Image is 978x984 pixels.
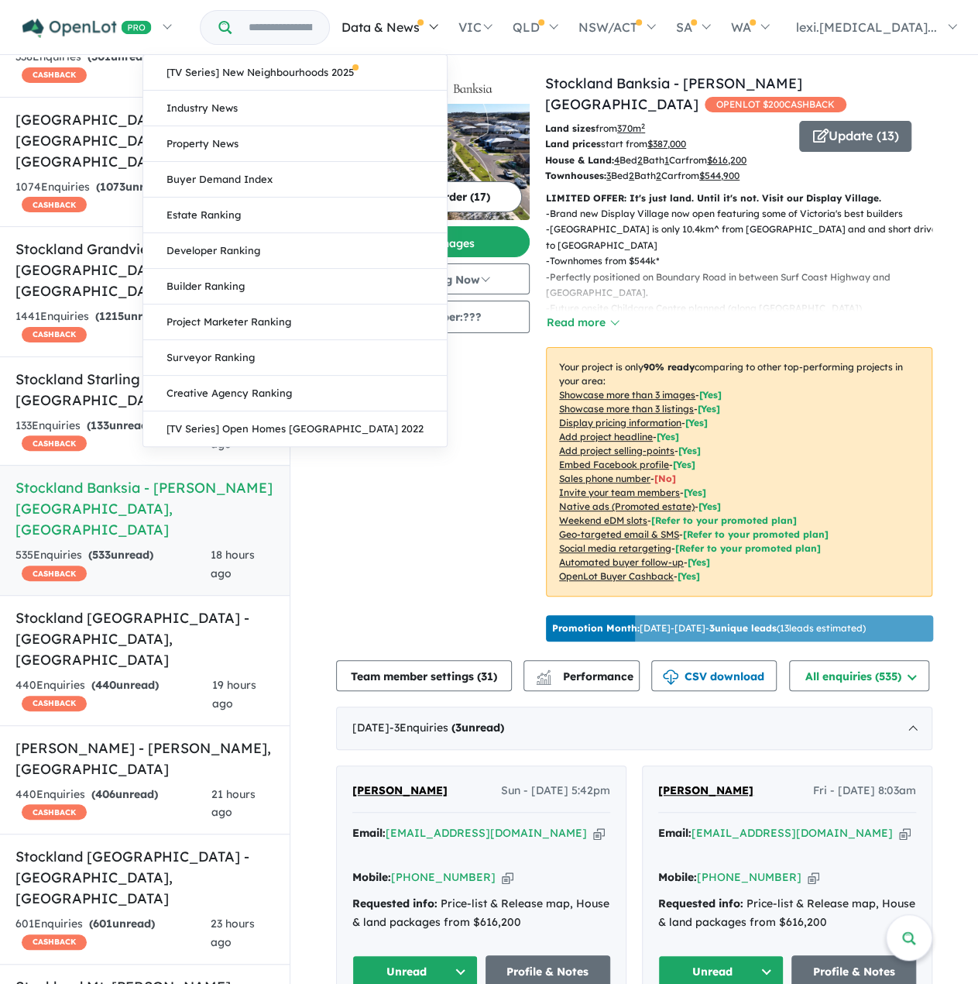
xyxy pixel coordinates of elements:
a: Project Marketer Ranking [143,304,447,340]
u: Geo-targeted email & SMS [559,528,679,540]
button: Update (13) [799,121,911,152]
h5: [PERSON_NAME] - [PERSON_NAME] , [GEOGRAPHIC_DATA] [15,738,274,779]
div: 601 Enquir ies [15,915,211,952]
h5: Stockland Banksia - [PERSON_NAME][GEOGRAPHIC_DATA] , [GEOGRAPHIC_DATA] [15,477,274,540]
span: [Yes] [688,556,710,568]
span: CASHBACK [22,696,87,711]
button: Copy [593,825,605,841]
span: [ No ] [654,473,676,484]
a: [PERSON_NAME] [352,782,448,800]
button: All enquiries (535) [789,660,929,691]
strong: Requested info: [352,896,438,910]
u: 4 [614,154,619,166]
p: Bed Bath Car from [545,168,788,184]
span: 406 [95,787,115,801]
a: [EMAIL_ADDRESS][DOMAIN_NAME] [691,826,893,840]
strong: ( unread) [95,309,166,323]
span: 301 [91,50,111,64]
span: [Yes] [698,501,721,512]
strong: ( unread) [87,418,152,432]
a: [PERSON_NAME] [658,782,753,800]
div: Price-list & Release map, House & land packages from $616,200 [352,895,610,932]
strong: ( unread) [91,787,158,801]
u: OpenLot Buyer Cashback [559,570,674,582]
div: 440 Enquir ies [15,786,211,823]
div: 535 Enquir ies [15,546,211,583]
h5: Stockland Starling - Officer , [GEOGRAPHIC_DATA] [15,369,274,411]
div: 1074 Enquir ies [15,178,213,215]
strong: Mobile: [352,870,391,884]
div: 1441 Enquir ies [15,308,214,345]
a: Stockland Banksia - [PERSON_NAME][GEOGRAPHIC_DATA] [545,74,802,113]
p: - [GEOGRAPHIC_DATA] is only 10.4km^ from [GEOGRAPHIC_DATA] and and short drive to [GEOGRAPHIC_DATA] [546,222,945,253]
b: Land prices [545,138,601,150]
div: Price-list & Release map, House & land packages from $616,200 [658,895,916,932]
span: [ Yes ] [657,431,679,442]
span: CASHBACK [22,67,87,83]
h5: [GEOGRAPHIC_DATA] - [GEOGRAPHIC_DATA] , [GEOGRAPHIC_DATA] [15,109,274,172]
span: CASHBACK [22,934,87,950]
span: 31 [481,669,493,683]
span: [Refer to your promoted plan] [683,528,829,540]
button: Performance [523,660,640,691]
h5: Stockland [GEOGRAPHIC_DATA] - [GEOGRAPHIC_DATA] , [GEOGRAPHIC_DATA] [15,607,274,670]
a: Developer Ranking [143,233,447,269]
u: 3 [606,170,611,181]
b: Promotion Month: [552,622,640,634]
span: CASHBACK [22,804,87,820]
span: 19 hours ago [211,678,256,710]
strong: ( unread) [91,678,159,692]
u: 2 [629,170,634,181]
span: [Refer to your promoted plan] [675,542,821,554]
a: Builder Ranking [143,269,447,304]
u: Sales phone number [559,473,650,484]
p: start from [545,136,788,152]
a: Surveyor Ranking [143,340,447,376]
span: 21 hours ago [211,787,256,820]
b: 3 unique leads [709,622,777,634]
img: Openlot PRO Logo White [22,19,152,38]
strong: ( unread) [96,180,168,194]
span: [ Yes ] [685,417,708,428]
span: [Refer to your promoted plan] [651,514,797,526]
p: - Townhomes from $544k* [546,253,945,269]
span: OPENLOT $ 200 CASHBACK [705,97,846,112]
u: Native ads (Promoted estate) [559,501,695,512]
a: [PHONE_NUMBER] [391,870,496,884]
a: [TV Series] New Neighbourhoods 2025 [143,55,447,91]
u: 2 [637,154,643,166]
strong: Email: [658,826,691,840]
u: Add project selling-points [559,445,674,456]
u: Automated buyer follow-up [559,556,684,568]
span: CASHBACK [22,327,87,342]
u: Embed Facebook profile [559,459,669,470]
a: Buyer Demand Index [143,162,447,198]
p: LIMITED OFFER: It's just land. Until it's not. Visit our Display Village. [546,191,932,206]
span: [PERSON_NAME] [658,783,753,797]
u: 370 m [617,122,645,134]
u: Weekend eDM slots [559,514,647,526]
button: Read more [546,314,619,332]
span: [ Yes ] [684,487,706,498]
span: lexi.[MEDICAL_DATA]... [796,19,937,35]
span: Sun - [DATE] 5:42pm [501,782,610,800]
span: Fri - [DATE] 8:03am [813,782,916,800]
u: 2 [656,170,661,181]
span: 3 [455,721,462,735]
strong: ( unread) [89,917,155,931]
span: 18 hours ago [211,548,255,580]
p: [DATE] - [DATE] - ( 13 leads estimated) [552,621,866,635]
a: [TV Series] Open Homes [GEOGRAPHIC_DATA] 2022 [143,411,447,446]
u: $ 387,000 [647,138,686,150]
a: [PHONE_NUMBER] [697,870,801,884]
u: $ 616,200 [707,154,746,166]
p: Your project is only comparing to other top-performing projects in your area: - - - - - - - - - -... [546,347,932,597]
u: 1 [664,154,669,166]
span: [ Yes ] [678,445,701,456]
span: 1073 [100,180,125,194]
div: 133 Enquir ies [15,417,210,454]
b: House & Land: [545,154,614,166]
p: Bed Bath Car from [545,153,788,168]
span: CASHBACK [22,197,87,212]
strong: Mobile: [658,870,697,884]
